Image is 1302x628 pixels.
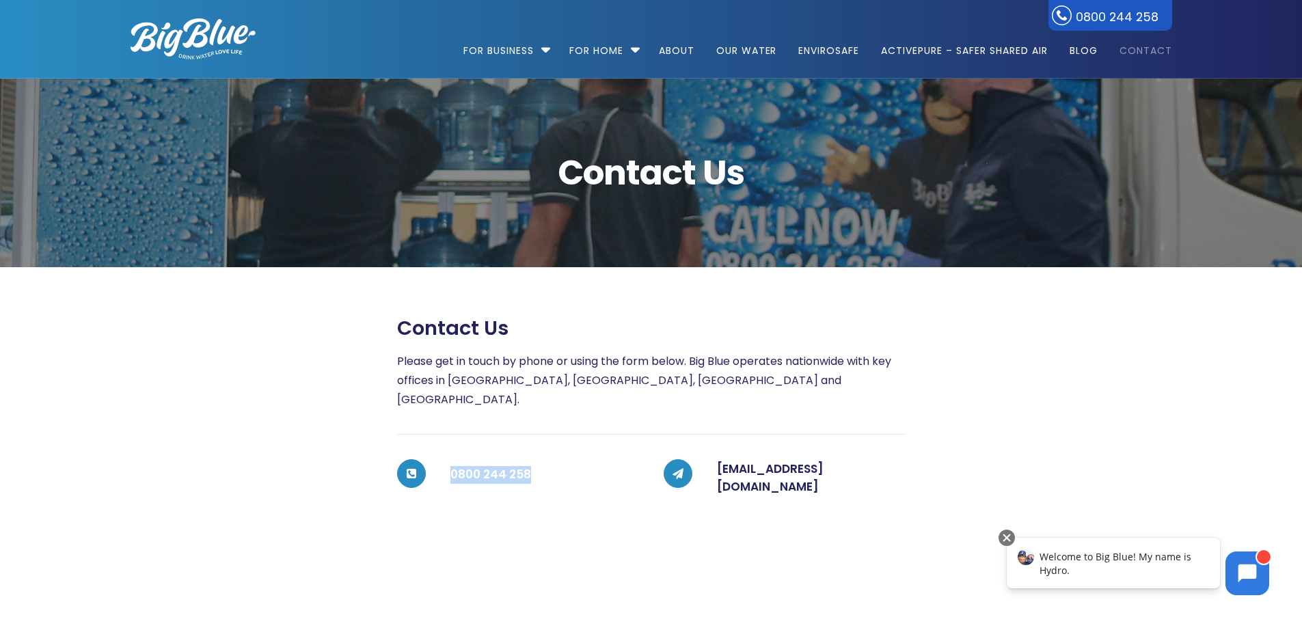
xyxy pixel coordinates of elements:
[131,156,1172,190] span: Contact Us
[131,18,256,59] img: logo
[450,461,639,488] h5: 0800 244 258
[992,527,1283,609] iframe: Chatbot
[397,316,508,340] span: Contact us
[397,352,906,409] p: Please get in touch by phone or using the form below. Big Blue operates nationwide with key offic...
[717,461,824,495] a: [EMAIL_ADDRESS][DOMAIN_NAME]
